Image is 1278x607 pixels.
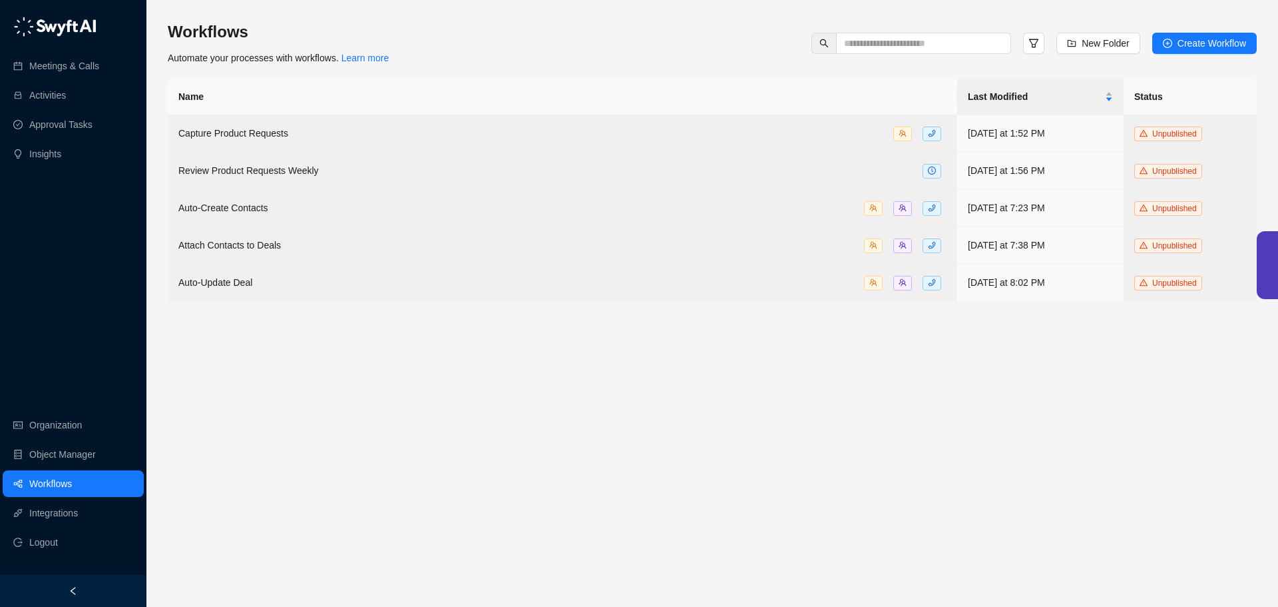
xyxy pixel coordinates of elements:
[29,470,72,497] a: Workflows
[178,203,268,213] span: Auto-Create Contacts
[957,115,1124,153] td: [DATE] at 1:52 PM
[1028,38,1039,49] span: filter
[13,17,97,37] img: logo-05li4sbe.png
[1140,167,1148,175] span: warning
[29,441,96,468] a: Object Manager
[178,277,252,288] span: Auto-Update Deal
[928,167,936,175] span: clock-circle
[1056,33,1140,54] button: New Folder
[178,128,288,139] span: Capture Product Requests
[1177,36,1246,51] span: Create Workflow
[928,241,936,249] span: phone
[1152,241,1197,251] span: Unpublished
[29,529,58,556] span: Logout
[29,412,82,438] a: Organization
[29,500,78,526] a: Integrations
[1140,279,1148,287] span: warning
[899,279,907,287] span: team
[168,53,389,63] span: Automate your processes with workflows.
[928,129,936,137] span: phone
[178,240,281,251] span: Attach Contacts to Deals
[29,53,99,79] a: Meetings & Calls
[29,141,61,167] a: Insights
[1152,129,1197,139] span: Unpublished
[819,39,829,48] span: search
[869,204,877,212] span: team
[968,89,1102,104] span: Last Modified
[899,204,907,212] span: team
[1152,167,1197,176] span: Unpublished
[1082,36,1130,51] span: New Folder
[178,165,319,176] span: Review Product Requests Weekly
[29,82,66,109] a: Activities
[869,279,877,287] span: team
[1140,204,1148,212] span: warning
[928,279,936,287] span: phone
[13,538,23,547] span: logout
[341,53,389,63] a: Learn more
[1152,279,1197,288] span: Unpublished
[69,586,78,596] span: left
[168,21,389,43] h3: Workflows
[957,153,1124,190] td: [DATE] at 1:56 PM
[168,79,957,115] th: Name
[29,111,93,138] a: Approval Tasks
[928,204,936,212] span: phone
[899,241,907,249] span: team
[1152,33,1257,54] button: Create Workflow
[1140,129,1148,137] span: warning
[957,265,1124,302] td: [DATE] at 8:02 PM
[1163,39,1172,48] span: plus-circle
[1140,241,1148,249] span: warning
[1235,563,1271,599] iframe: Open customer support
[1067,39,1076,48] span: folder-add
[869,241,877,249] span: team
[1124,79,1257,115] th: Status
[899,129,907,137] span: team
[957,190,1124,227] td: [DATE] at 7:23 PM
[957,227,1124,265] td: [DATE] at 7:38 PM
[1152,204,1197,213] span: Unpublished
